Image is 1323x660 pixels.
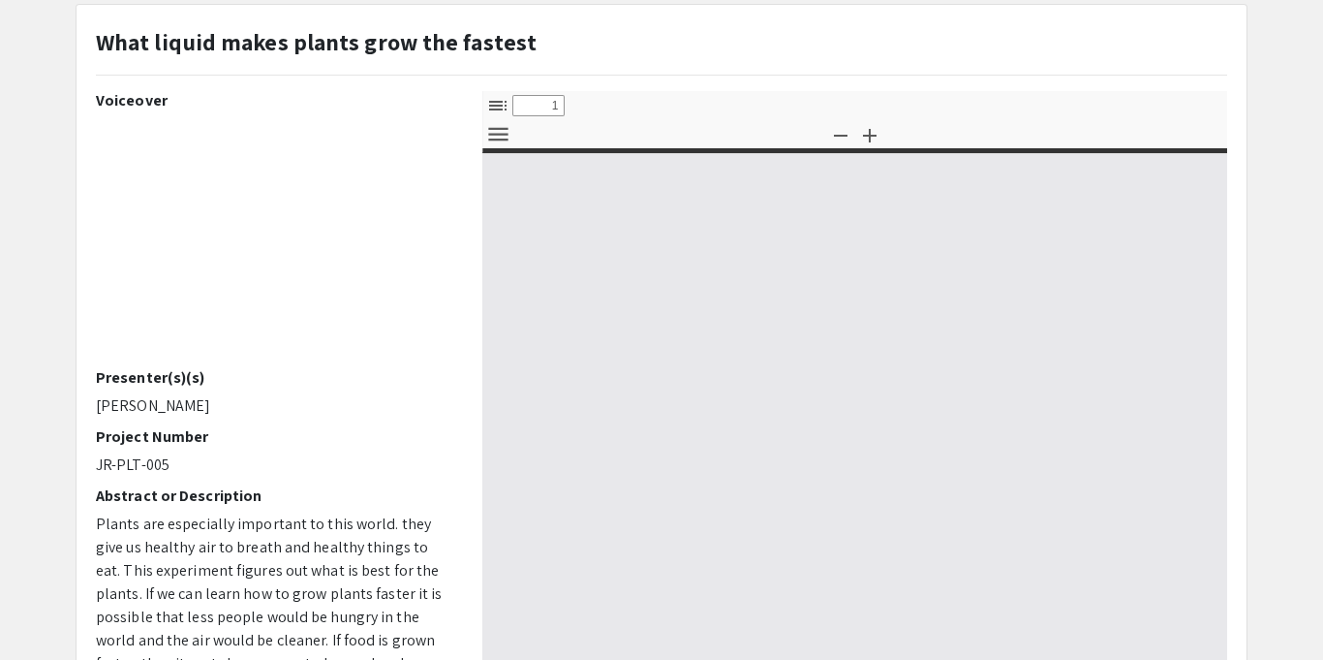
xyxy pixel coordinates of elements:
iframe: YouTube video player [96,117,453,368]
h2: Project Number [96,427,453,446]
h2: Presenter(s)(s) [96,368,453,387]
p: [PERSON_NAME] [96,394,453,418]
input: Page [512,95,565,116]
button: Toggle Sidebar [481,91,514,119]
strong: What liquid makes plants grow the fastest [96,26,537,57]
h2: Voiceover [96,91,453,110]
button: Zoom In [853,120,886,148]
p: JR-PLT-005 [96,454,453,477]
button: Tools [481,120,514,148]
h2: Abstract or Description [96,487,453,505]
button: Zoom Out [824,120,857,148]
